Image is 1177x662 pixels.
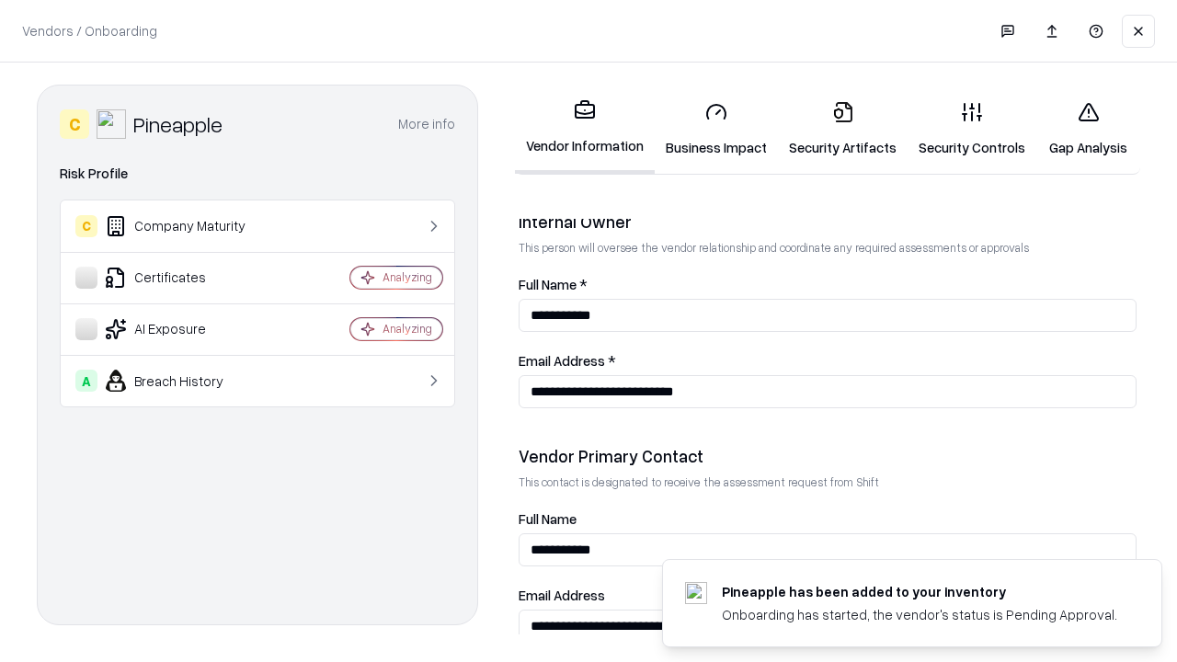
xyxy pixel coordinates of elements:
div: Analyzing [383,321,432,337]
div: Certificates [75,267,295,289]
div: Onboarding has started, the vendor's status is Pending Approval. [722,605,1117,624]
a: Security Controls [908,86,1036,172]
div: C [75,215,97,237]
img: pineappleenergy.com [685,582,707,604]
div: Vendor Primary Contact [519,445,1137,467]
div: C [60,109,89,139]
a: Business Impact [655,86,778,172]
button: More info [398,108,455,141]
p: This contact is designated to receive the assessment request from Shift [519,474,1137,490]
a: Gap Analysis [1036,86,1140,172]
div: Pineapple has been added to your inventory [722,582,1117,601]
div: A [75,370,97,392]
div: Breach History [75,370,295,392]
div: Pineapple [133,109,223,139]
div: Risk Profile [60,163,455,185]
label: Full Name * [519,278,1137,291]
div: AI Exposure [75,318,295,340]
a: Security Artifacts [778,86,908,172]
label: Email Address [519,588,1137,602]
p: Vendors / Onboarding [22,21,157,40]
div: Company Maturity [75,215,295,237]
div: Analyzing [383,269,432,285]
label: Email Address * [519,354,1137,368]
a: Vendor Information [515,85,655,174]
p: This person will oversee the vendor relationship and coordinate any required assessments or appro... [519,240,1137,256]
img: Pineapple [97,109,126,139]
label: Full Name [519,512,1137,526]
div: Internal Owner [519,211,1137,233]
